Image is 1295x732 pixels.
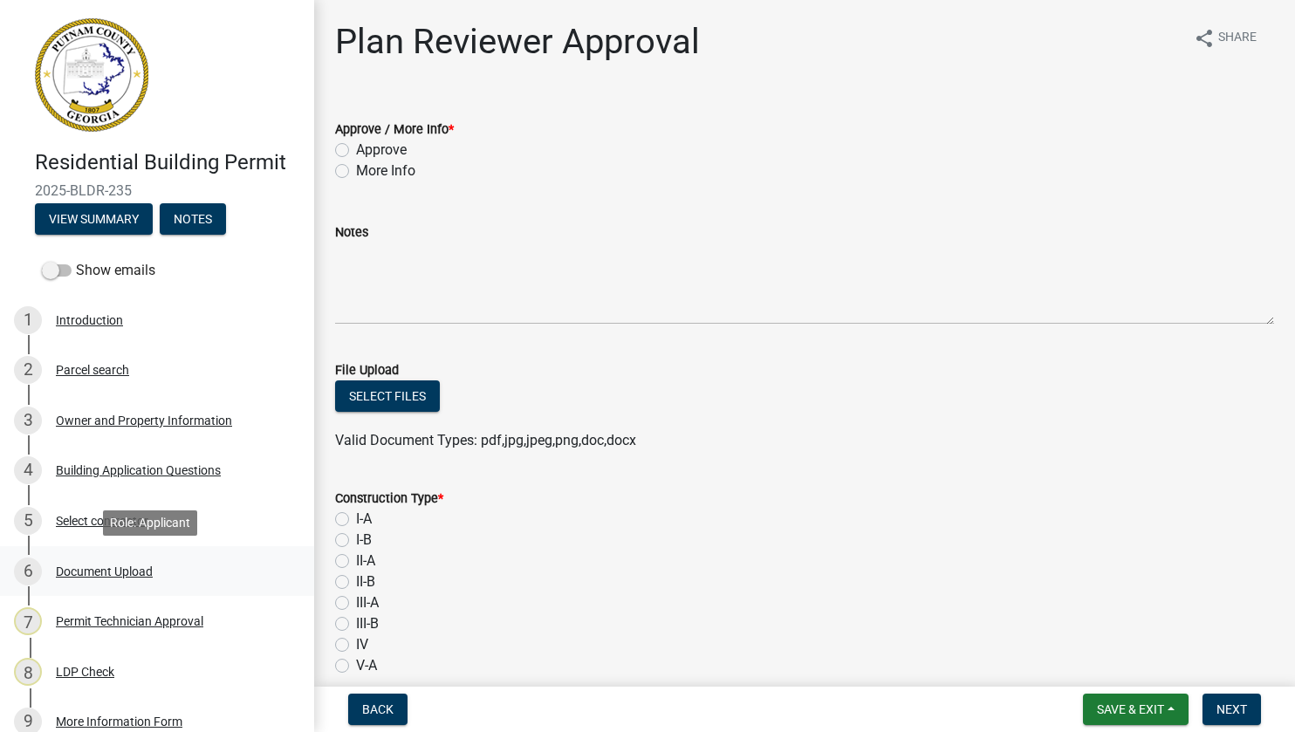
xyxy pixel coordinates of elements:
div: More Information Form [56,715,182,728]
div: Select contractor [56,515,148,527]
button: Next [1202,694,1261,725]
label: Approve / More Info [335,124,454,136]
div: Owner and Property Information [56,414,232,427]
div: Introduction [56,314,123,326]
div: 4 [14,456,42,484]
label: III-B [356,613,379,634]
span: Back [362,702,394,716]
label: III-A [356,592,379,613]
button: Back [348,694,408,725]
div: 1 [14,306,42,334]
label: II-A [356,551,375,571]
div: 8 [14,658,42,686]
div: Document Upload [56,565,153,578]
label: Notes [335,227,368,239]
span: Next [1216,702,1247,716]
label: More Info [356,161,415,181]
span: Save & Exit [1097,702,1164,716]
div: Role: Applicant [103,510,197,536]
label: Construction Type [335,493,443,505]
div: Permit Technician Approval [56,615,203,627]
button: shareShare [1180,21,1271,55]
label: V-A [356,655,377,676]
label: IV [356,634,368,655]
div: 6 [14,558,42,585]
label: I-A [356,509,372,530]
i: share [1194,28,1215,49]
h1: Plan Reviewer Approval [335,21,700,63]
label: Show emails [42,260,155,281]
button: View Summary [35,203,153,235]
img: Putnam County, Georgia [35,18,148,132]
wm-modal-confirm: Notes [160,213,226,227]
span: Share [1218,28,1257,49]
div: 7 [14,607,42,635]
label: II-B [356,571,375,592]
div: Parcel search [56,364,129,376]
div: 5 [14,507,42,535]
label: I-B [356,530,372,551]
wm-modal-confirm: Summary [35,213,153,227]
label: Approve [356,140,407,161]
button: Select files [335,380,440,412]
label: File Upload [335,365,399,377]
span: Valid Document Types: pdf,jpg,jpeg,png,doc,docx [335,432,636,448]
button: Notes [160,203,226,235]
label: V-B [356,676,377,697]
button: Save & Exit [1083,694,1189,725]
h4: Residential Building Permit [35,150,300,175]
div: 2 [14,356,42,384]
div: Building Application Questions [56,464,221,476]
span: 2025-BLDR-235 [35,182,279,199]
div: LDP Check [56,666,114,678]
div: 3 [14,407,42,434]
